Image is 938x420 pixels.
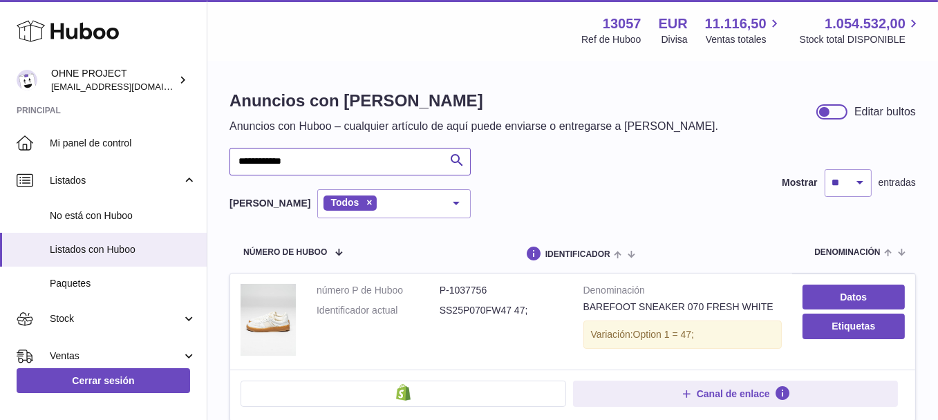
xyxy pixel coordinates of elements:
[705,15,782,46] a: 11.116,50 Ventas totales
[803,314,905,338] button: Etiquetas
[603,15,641,33] strong: 13057
[50,350,182,363] span: Ventas
[229,119,718,134] p: Anuncios con Huboo – cualquier artículo de aquí puede enviarse o entregarse a [PERSON_NAME].
[825,15,906,33] span: 1.054.532,00
[706,33,782,46] span: Ventas totales
[396,384,411,401] img: shopify-small.png
[662,33,688,46] div: Divisa
[330,197,359,208] span: Todos
[440,304,563,317] dd: SS25P070FW47 47;
[51,67,176,93] div: OHNE PROJECT
[854,104,916,120] div: Editar bultos
[229,90,718,112] h1: Anuncios con [PERSON_NAME]
[658,15,687,33] strong: EUR
[17,368,190,393] a: Cerrar sesión
[633,329,694,340] span: Option 1 = 47;
[782,176,817,189] label: Mostrar
[50,137,196,150] span: Mi panel de control
[705,15,767,33] span: 11.116,50
[800,33,921,46] span: Stock total DISPONIBLE
[17,70,37,90] img: internalAdmin-13057@internal.huboo.com
[800,15,921,46] a: 1.054.532,00 Stock total DISPONIBLE
[50,312,182,325] span: Stock
[51,81,203,92] span: [EMAIL_ADDRESS][DOMAIN_NAME]
[573,381,899,407] button: Canal de enlace
[697,388,770,400] span: Canal de enlace
[583,321,782,349] div: Variación:
[814,248,880,257] span: denominación
[803,285,905,309] a: Datos
[229,197,310,210] label: [PERSON_NAME]
[243,248,327,257] span: número de Huboo
[50,174,182,187] span: Listados
[50,277,196,290] span: Paquetes
[241,284,296,356] img: BAREFOOT SNEAKER 070 FRESH WHITE
[317,284,440,297] dt: número P de Huboo
[581,33,641,46] div: Ref de Huboo
[879,176,916,189] span: entradas
[440,284,563,297] dd: P-1037756
[583,300,782,314] div: BAREFOOT SNEAKER 070 FRESH WHITE
[583,284,782,300] strong: Denominación
[545,250,610,259] span: identificador
[50,209,196,222] span: No está con Huboo
[317,304,440,317] dt: Identificador actual
[50,243,196,256] span: Listados con Huboo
